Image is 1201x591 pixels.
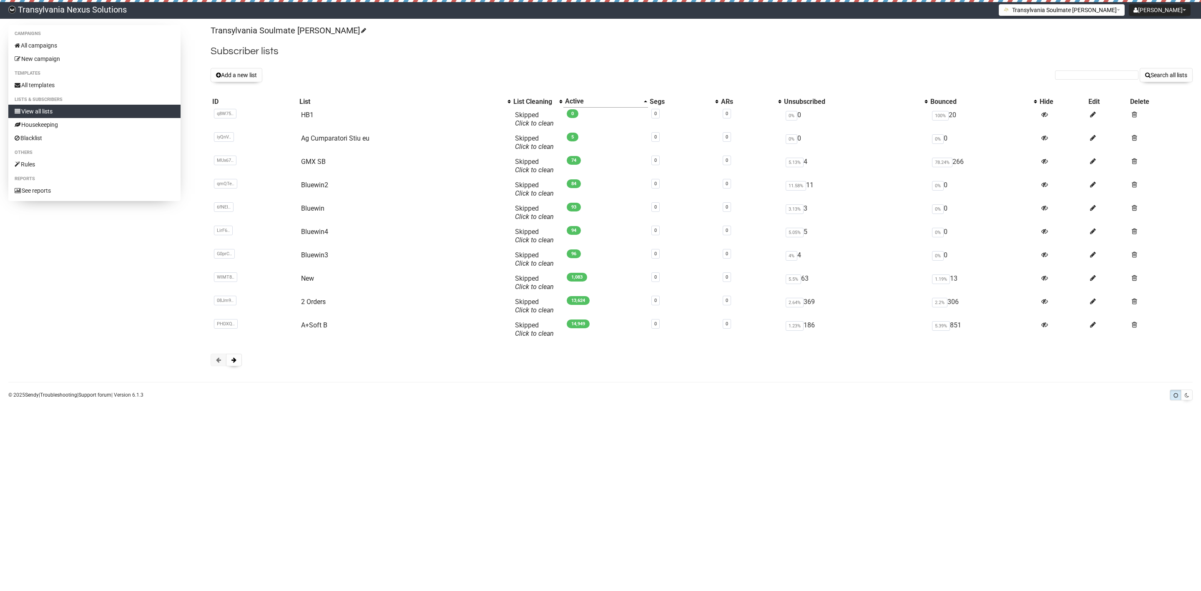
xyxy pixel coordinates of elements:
[567,249,581,258] span: 96
[515,236,554,244] a: Click to clean
[932,228,944,237] span: 0%
[726,274,728,280] a: 0
[1129,4,1191,16] button: [PERSON_NAME]
[726,181,728,186] a: 0
[726,134,728,140] a: 0
[567,156,581,165] span: 74
[784,98,920,106] div: Unsubscribed
[932,181,944,191] span: 0%
[211,25,365,35] a: Transylvania Soulmate [PERSON_NAME]
[726,251,728,257] a: 0
[567,109,578,118] span: 0
[932,134,944,144] span: 0%
[515,119,554,127] a: Click to clean
[214,296,236,305] span: 08Jm9..
[515,204,554,221] span: Skipped
[515,143,554,151] a: Click to clean
[567,226,581,235] span: 94
[515,298,554,314] span: Skipped
[932,274,950,284] span: 1.19%
[782,248,929,271] td: 4
[301,111,314,119] a: HB1
[786,228,804,237] span: 5.05%
[929,201,1038,224] td: 0
[298,96,512,108] th: List: No sort applied, activate to apply an ascending sort
[214,249,235,259] span: G0prC..
[786,181,806,191] span: 11.58%
[78,392,111,398] a: Support forum
[214,179,237,189] span: qmQTe..
[40,392,77,398] a: Troubleshooting
[932,158,952,167] span: 78.24%
[1038,96,1087,108] th: Hide: No sort applied, sorting is disabled
[726,228,728,233] a: 0
[786,134,797,144] span: 0%
[929,131,1038,154] td: 0
[782,318,929,341] td: 186
[211,44,1193,59] h2: Subscriber lists
[654,111,657,116] a: 0
[515,158,554,174] span: Skipped
[515,111,554,127] span: Skipped
[515,321,554,337] span: Skipped
[512,96,563,108] th: List Cleaning: No sort applied, activate to apply an ascending sort
[214,226,233,235] span: LirF6..
[515,213,554,221] a: Click to clean
[212,98,296,106] div: ID
[654,251,657,257] a: 0
[929,294,1038,318] td: 306
[1140,68,1193,82] button: Search all lists
[929,108,1038,131] td: 20
[782,131,929,154] td: 0
[301,181,328,189] a: Bluewin2
[654,134,657,140] a: 0
[8,29,181,39] li: Campaigns
[214,109,236,118] span: q8W75..
[515,166,554,174] a: Click to clean
[567,319,590,328] span: 14,949
[515,189,554,197] a: Click to clean
[567,179,581,188] span: 84
[782,271,929,294] td: 63
[782,108,929,131] td: 0
[214,202,234,212] span: 6fNEI..
[515,181,554,197] span: Skipped
[650,98,711,106] div: Segs
[929,224,1038,248] td: 0
[1087,96,1128,108] th: Edit: No sort applied, sorting is disabled
[515,228,554,244] span: Skipped
[654,298,657,303] a: 0
[932,111,949,121] span: 100%
[786,298,804,307] span: 2.64%
[786,158,804,167] span: 5.13%
[565,97,640,106] div: Active
[932,298,947,307] span: 2.2%
[513,98,555,106] div: List Cleaning
[211,68,262,82] button: Add a new list
[301,228,328,236] a: Bluewin4
[214,319,238,329] span: PHDXQ..
[8,95,181,105] li: Lists & subscribers
[515,329,554,337] a: Click to clean
[301,321,327,329] a: A+Soft B
[929,318,1038,341] td: 851
[567,273,587,282] span: 1,083
[929,154,1038,178] td: 266
[8,52,181,65] a: New campaign
[1130,98,1191,106] div: Delete
[1128,96,1193,108] th: Delete: No sort applied, sorting is disabled
[654,321,657,327] a: 0
[211,96,297,108] th: ID: No sort applied, sorting is disabled
[515,306,554,314] a: Click to clean
[932,204,944,214] span: 0%
[648,96,719,108] th: Segs: No sort applied, activate to apply an ascending sort
[214,272,237,282] span: WlMT8..
[8,39,181,52] a: All campaigns
[929,248,1038,271] td: 0
[786,204,804,214] span: 3.13%
[782,96,929,108] th: Unsubscribed: No sort applied, activate to apply an ascending sort
[726,321,728,327] a: 0
[932,321,950,331] span: 5.39%
[726,298,728,303] a: 0
[782,178,929,201] td: 11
